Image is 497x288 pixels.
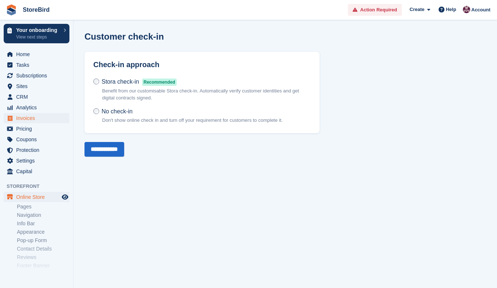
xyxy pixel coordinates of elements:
[4,24,69,43] a: Your onboarding View next steps
[16,145,60,155] span: Protection
[17,271,69,278] a: Configuration
[471,6,490,14] span: Account
[463,6,470,13] img: Hugh Stanton
[17,220,69,227] a: Info Bar
[4,156,69,166] a: menu
[17,237,69,244] a: Pop-up Form
[16,156,60,166] span: Settings
[4,60,69,70] a: menu
[17,262,69,269] a: Footer Banner
[6,4,17,15] img: stora-icon-8386f47178a22dfd0bd8f6a31ec36ba5ce8667c1dd55bd0f319d3a0aa187defe.svg
[4,92,69,102] a: menu
[16,34,60,40] p: View next steps
[17,254,69,261] a: Reviews
[17,212,69,219] a: Navigation
[17,229,69,236] a: Appearance
[360,6,397,14] span: Action Required
[16,60,60,70] span: Tasks
[16,192,60,202] span: Online Store
[16,113,60,123] span: Invoices
[4,124,69,134] a: menu
[16,92,60,102] span: CRM
[446,6,456,13] span: Help
[4,81,69,91] a: menu
[16,166,60,176] span: Capital
[102,87,311,102] p: Benefit from our customisable Stora check-in. Automatically verify customer identities and get di...
[101,79,139,85] span: Stora check-in
[17,203,69,210] a: Pages
[142,79,177,86] span: Recommended
[4,166,69,176] a: menu
[20,4,53,16] a: StoreBird
[7,183,73,190] span: Storefront
[4,49,69,59] a: menu
[16,81,60,91] span: Sites
[84,32,164,41] h1: Customer check-in
[17,245,69,252] a: Contact Details
[16,49,60,59] span: Home
[4,113,69,123] a: menu
[93,79,99,84] input: Stora check-inRecommended Benefit from our customisable Stora check-in. Automatically verify cust...
[4,145,69,155] a: menu
[348,4,402,16] a: Action Required
[16,70,60,81] span: Subscriptions
[4,70,69,81] a: menu
[93,108,99,114] input: No check-in Don't show online check in and turn off your requirement for customers to complete it.
[410,6,424,13] span: Create
[16,134,60,145] span: Coupons
[102,117,282,124] p: Don't show online check in and turn off your requirement for customers to complete it.
[16,28,60,33] p: Your onboarding
[61,193,69,201] a: Preview store
[4,102,69,113] a: menu
[93,61,311,69] h2: Check-in approach
[4,134,69,145] a: menu
[16,124,60,134] span: Pricing
[4,192,69,202] a: menu
[16,102,60,113] span: Analytics
[101,108,132,114] span: No check-in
